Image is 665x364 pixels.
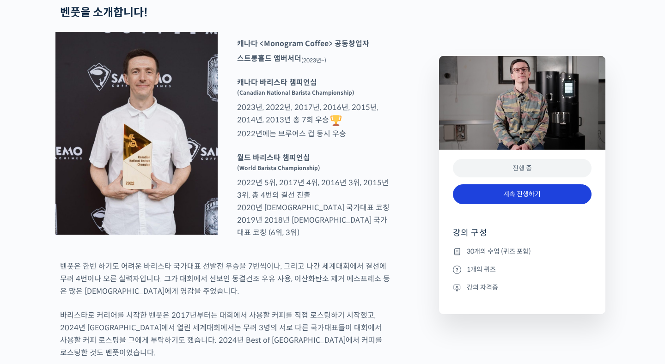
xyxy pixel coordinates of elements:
p: 벤풋은 한번 하기도 어려운 바리스타 국가대표 선발전 우승을 7번씩이나, 그리고 나간 세계대회에서 결선에 무려 4번이나 오른 실력자입니다. 그가 대회에서 선보인 동결건조 우유 ... [60,260,390,297]
strong: 캐나다 <Monogram Coffee> 공동창업자 [237,39,369,49]
li: 1개의 퀴즈 [453,264,592,275]
sup: (World Barista Championship) [237,164,320,171]
sub: (2023년~) [301,57,326,64]
strong: 캐나다 바리스타 챔피언십 [237,78,317,87]
span: 대화 [85,302,96,309]
a: 홈 [3,287,61,310]
p: 2022년 5위, 2017년 4위, 2016년 3위, 2015년 3위, 총 4번의 결선 진출 2020년 [DEMOGRAPHIC_DATA] 국가대표 코칭 2019년 2018년 ... [232,152,395,239]
p: 2023년, 2022년, 2017년, 2016년, 2015년, 2014년, 2013년 총 7회 우승 2022년에는 브루어스 컵 동시 우승 [232,76,395,140]
sup: (Canadian National Barista Championship) [237,89,354,96]
div: 진행 중 [453,159,592,178]
a: 설정 [119,287,177,310]
a: 계속 진행하기 [453,184,592,204]
strong: 월드 바리스타 챔피언십 [237,153,310,163]
strong: 스트롱홀드 앰버서더 [237,54,301,63]
p: 바리스타로 커리어를 시작한 벤풋은 2017년부터는 대회에서 사용할 커피를 직접 로스팅하기 시작했고, 2024년 [GEOGRAPHIC_DATA]에서 열린 세계대회에서는 무려 3... [60,309,390,359]
h2: 벤풋을 소개합니다! [60,6,390,19]
li: 30개의 수업 (퀴즈 포함) [453,246,592,257]
span: 설정 [143,301,154,309]
img: 🏆 [330,115,342,126]
li: 강의 자격증 [453,282,592,293]
a: 대화 [61,287,119,310]
h4: 강의 구성 [453,227,592,246]
span: 홈 [29,301,35,309]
